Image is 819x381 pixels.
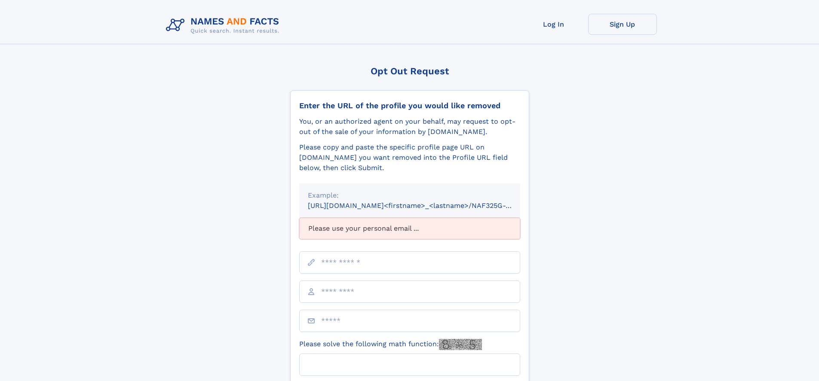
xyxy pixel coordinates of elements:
small: [URL][DOMAIN_NAME]<firstname>_<lastname>/NAF325G-xxxxxxxx [308,201,537,210]
img: Logo Names and Facts [163,14,286,37]
a: Log In [519,14,588,35]
div: Please use your personal email ... [299,218,520,239]
div: Enter the URL of the profile you would like removed [299,101,520,110]
div: Example: [308,190,512,201]
div: Opt Out Request [290,66,529,76]
label: Please solve the following math function: [299,339,482,350]
a: Sign Up [588,14,657,35]
div: Please copy and paste the specific profile page URL on [DOMAIN_NAME] you want removed into the Pr... [299,142,520,173]
div: You, or an authorized agent on your behalf, may request to opt-out of the sale of your informatio... [299,116,520,137]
